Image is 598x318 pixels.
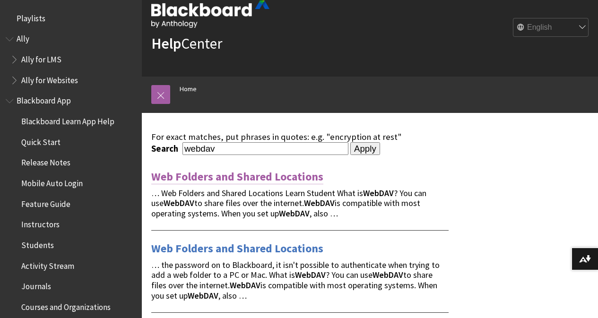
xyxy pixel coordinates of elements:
[304,198,335,208] strong: WebDAV
[6,10,136,26] nav: Book outline for Playlists
[21,175,83,188] span: Mobile Auto Login
[21,279,51,292] span: Journals
[188,290,218,301] strong: WebDAV
[21,52,61,64] span: Ally for LMS
[151,34,222,53] a: HelpCenter
[21,72,78,85] span: Ally for Websites
[6,31,136,88] nav: Book outline for Anthology Ally Help
[21,237,54,250] span: Students
[230,280,260,291] strong: WebDAV
[21,217,60,230] span: Instructors
[373,269,403,280] strong: WebDAV
[151,241,323,256] a: Web Folders and Shared Locations
[513,18,589,37] select: Site Language Selector
[21,155,70,168] span: Release Notes
[295,269,326,280] strong: WebDAV
[151,143,181,154] label: Search
[279,208,310,219] strong: WebDAV
[21,258,74,271] span: Activity Stream
[21,134,61,147] span: Quick Start
[350,142,380,155] input: Apply
[151,259,440,301] span: … the password on to Blackboard, it isn't possible to authenticate when trying to add a web folde...
[151,0,269,28] img: Blackboard by Anthology
[151,34,181,53] strong: Help
[151,188,426,219] span: … Web Folders and Shared Locations Learn Student What is ? You can use to share files over the in...
[180,83,197,95] a: Home
[164,198,194,208] strong: WebDAV
[21,299,111,312] span: Courses and Organizations
[21,196,70,209] span: Feature Guide
[151,132,449,142] div: For exact matches, put phrases in quotes: e.g. "encryption at rest"
[17,31,29,44] span: Ally
[17,10,45,23] span: Playlists
[363,188,394,198] strong: WebDAV
[151,169,323,184] a: Web Folders and Shared Locations
[21,113,114,126] span: Blackboard Learn App Help
[17,93,71,106] span: Blackboard App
